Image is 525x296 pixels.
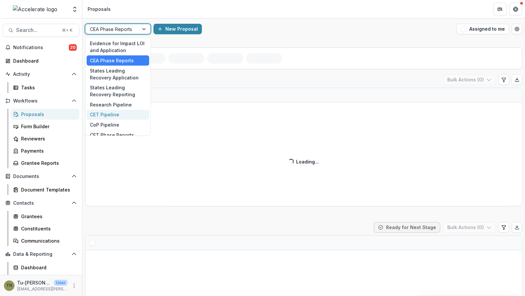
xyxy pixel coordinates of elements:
div: Grantee Reports [21,160,74,166]
p: User [54,280,68,286]
a: Proposals [11,109,79,120]
span: Documents [13,174,69,179]
div: States Leading Recovery Reporting [87,82,149,100]
div: Document Templates [21,186,74,193]
div: CET Phase Reports [87,130,149,140]
div: Tu-Quyen Nguyen [6,283,12,288]
a: Communications [11,235,79,246]
button: More [70,282,78,290]
div: Evidence for Impact LOI and Application [87,39,149,56]
div: States Leading Recovery Application [87,66,149,83]
div: Dashboard [13,57,74,64]
div: Tasks [21,84,74,91]
div: Payments [21,147,74,154]
a: Advanced Analytics [11,274,79,285]
button: Assigned to me [456,24,509,34]
div: Reviewers [21,135,74,142]
div: Form Builder [21,123,74,130]
div: Dashboard [21,264,74,271]
div: Proposals [88,6,111,13]
a: Constituents [11,223,79,234]
a: Tasks [11,82,79,93]
button: Open entity switcher [70,3,79,16]
button: Get Help [509,3,522,16]
div: Proposals [21,111,74,118]
p: [EMAIL_ADDRESS][PERSON_NAME][DOMAIN_NAME] [17,286,68,292]
p: Tu-[PERSON_NAME] [17,279,51,286]
a: Dashboard [3,55,79,66]
span: Data & Reporting [13,252,69,257]
a: Dashboard [11,262,79,273]
button: Search... [3,24,79,37]
a: Form Builder [11,121,79,132]
button: Open Documents [3,171,79,182]
button: Open Workflows [3,96,79,106]
span: Workflows [13,98,69,104]
span: Notifications [13,45,69,50]
div: CEA Phase Reports [87,55,149,66]
span: Search... [16,27,58,33]
button: Open Data & Reporting [3,249,79,259]
div: Research Pipeline [87,100,149,110]
button: Notifications20 [3,42,79,53]
div: CoP Pipeline [87,120,149,130]
span: Contacts [13,200,69,206]
a: Grantee Reports [11,158,79,168]
a: Document Templates [11,184,79,195]
button: Open Contacts [3,198,79,208]
button: Open Activity [3,69,79,79]
span: 20 [69,44,77,51]
div: ⌘ + K [61,27,74,34]
img: Accelerate logo [13,5,58,13]
a: Grantees [11,211,79,222]
button: Partners [493,3,507,16]
div: CET Pipeline [87,110,149,120]
div: Constituents [21,225,74,232]
button: Open table manager [512,24,522,34]
span: Activity [13,72,69,77]
div: Grantees [21,213,74,220]
button: New Proposal [153,24,202,34]
div: Communications [21,237,74,244]
a: Payments [11,145,79,156]
nav: breadcrumb [85,4,113,14]
a: Reviewers [11,133,79,144]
